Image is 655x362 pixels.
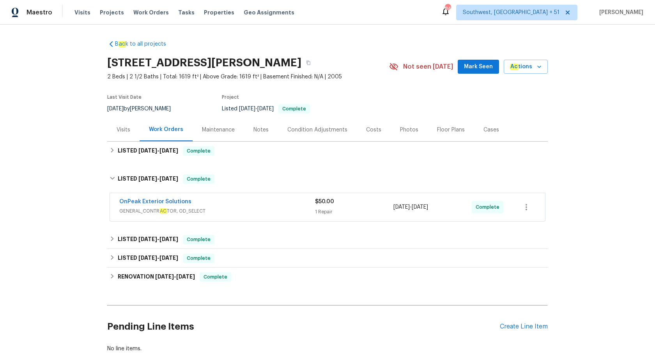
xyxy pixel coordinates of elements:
[107,73,389,81] span: 2 Beds | 2 1/2 Baths | Total: 1619 ft² | Above Grade: 1619 ft² | Basement Finished: N/A | 2005
[510,64,518,70] em: Ac
[118,272,195,282] h6: RENOVATION
[257,106,274,112] span: [DATE]
[301,56,315,70] button: Copy Address
[74,9,90,16] span: Visits
[107,106,124,112] span: [DATE]
[596,9,643,16] span: [PERSON_NAME]
[159,236,178,242] span: [DATE]
[412,204,428,210] span: [DATE]
[366,126,381,134] div: Costs
[107,345,548,353] div: No line items.
[500,323,548,330] div: Create Line Item
[244,9,294,16] span: Geo Assignments
[100,9,124,16] span: Projects
[176,274,195,279] span: [DATE]
[476,203,503,211] span: Complete
[279,106,309,111] span: Complete
[458,60,499,74] button: Mark Seen
[138,176,178,181] span: -
[149,126,183,133] div: Work Orders
[184,254,214,262] span: Complete
[483,126,499,134] div: Cases
[445,5,450,12] div: 849
[403,63,453,71] span: Not seen [DATE]
[138,148,157,153] span: [DATE]
[463,9,559,16] span: Southwest, [GEOGRAPHIC_DATA] + 51
[239,106,274,112] span: -
[315,208,393,216] div: 1 Repair
[138,148,178,153] span: -
[138,255,157,261] span: [DATE]
[239,106,255,112] span: [DATE]
[159,176,178,181] span: [DATE]
[159,148,178,153] span: [DATE]
[393,203,428,211] span: -
[107,59,301,67] h2: [STREET_ADDRESS][PERSON_NAME]
[115,40,166,48] span: B k to all projects
[118,254,178,263] h6: LISTED
[138,176,157,181] span: [DATE]
[119,199,191,204] a: OnPeak Exterior Solutions
[400,126,418,134] div: Photos
[287,126,347,134] div: Condition Adjustments
[393,204,410,210] span: [DATE]
[118,146,178,156] h6: LISTED
[107,268,548,286] div: RENOVATION [DATE]-[DATE]Complete
[133,9,169,16] span: Work Orders
[464,62,493,72] span: Mark Seen
[184,147,214,155] span: Complete
[117,126,130,134] div: Visits
[107,309,500,345] h2: Pending Line Items
[107,95,142,99] span: Last Visit Date
[315,199,334,204] span: $50.00
[510,62,532,72] span: tions
[138,236,178,242] span: -
[253,126,269,134] div: Notes
[222,95,239,99] span: Project
[118,174,178,184] h6: LISTED
[159,255,178,261] span: [DATE]
[119,207,315,215] span: GENERAL_CONTR TOR, OD_SELECT
[504,60,548,74] button: Actions
[184,175,214,183] span: Complete
[155,274,174,279] span: [DATE]
[107,249,548,268] div: LISTED [DATE]-[DATE]Complete
[222,106,310,112] span: Listed
[184,236,214,243] span: Complete
[204,9,234,16] span: Properties
[107,230,548,249] div: LISTED [DATE]-[DATE]Complete
[200,273,230,281] span: Complete
[107,142,548,160] div: LISTED [DATE]-[DATE]Complete
[138,255,178,261] span: -
[159,208,167,214] em: AC
[118,235,178,244] h6: LISTED
[119,41,126,47] em: ac
[437,126,465,134] div: Floor Plans
[107,104,180,114] div: by [PERSON_NAME]
[107,40,182,48] a: Back to all projects
[202,126,235,134] div: Maintenance
[155,274,195,279] span: -
[27,9,52,16] span: Maestro
[178,10,195,15] span: Tasks
[138,236,157,242] span: [DATE]
[107,167,548,192] div: LISTED [DATE]-[DATE]Complete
